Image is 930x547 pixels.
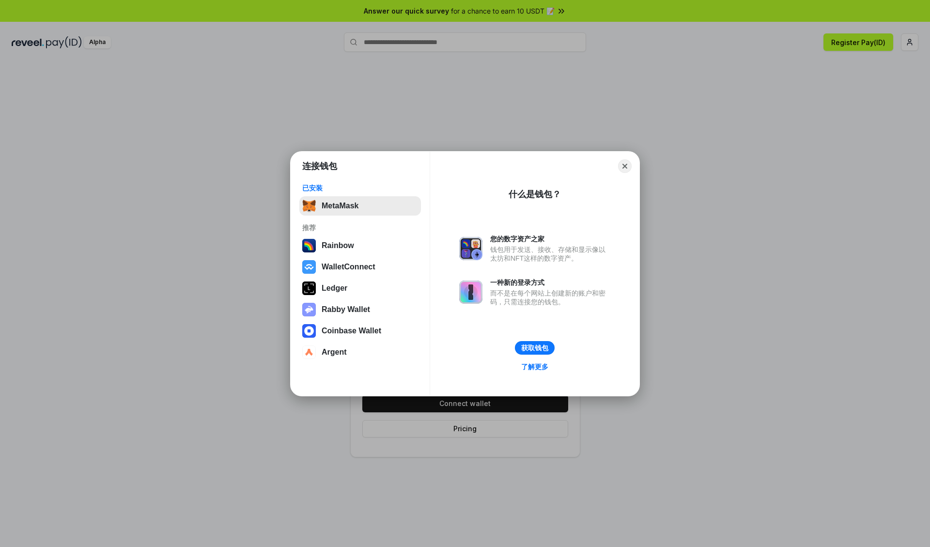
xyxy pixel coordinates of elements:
[322,241,354,250] div: Rainbow
[322,305,370,314] div: Rabby Wallet
[322,202,358,210] div: MetaMask
[299,257,421,277] button: WalletConnect
[322,327,381,335] div: Coinbase Wallet
[521,344,548,352] div: 获取钱包
[302,324,316,338] img: svg+xml,%3Csvg%20width%3D%2228%22%20height%3D%2228%22%20viewBox%3D%220%200%2028%2028%22%20fill%3D...
[302,199,316,213] img: svg+xml,%3Csvg%20fill%3D%22none%22%20height%3D%2233%22%20viewBox%3D%220%200%2035%2033%22%20width%...
[302,260,316,274] img: svg+xml,%3Csvg%20width%3D%2228%22%20height%3D%2228%22%20viewBox%3D%220%200%2028%2028%22%20fill%3D...
[302,239,316,252] img: svg+xml,%3Csvg%20width%3D%22120%22%20height%3D%22120%22%20viewBox%3D%220%200%20120%20120%22%20fil...
[322,284,347,293] div: Ledger
[302,223,418,232] div: 推荐
[490,289,610,306] div: 而不是在每个网站上创建新的账户和密码，只需连接您的钱包。
[515,360,554,373] a: 了解更多
[490,245,610,263] div: 钱包用于发送、接收、存储和显示像以太坊和NFT这样的数字资产。
[322,263,375,271] div: WalletConnect
[459,237,482,260] img: svg+xml,%3Csvg%20xmlns%3D%22http%3A%2F%2Fwww.w3.org%2F2000%2Fsvg%22%20fill%3D%22none%22%20viewBox...
[302,160,337,172] h1: 连接钱包
[618,159,632,173] button: Close
[299,343,421,362] button: Argent
[299,196,421,216] button: MetaMask
[299,321,421,341] button: Coinbase Wallet
[509,188,561,200] div: 什么是钱包？
[302,184,418,192] div: 已安装
[299,300,421,319] button: Rabby Wallet
[515,341,555,355] button: 获取钱包
[459,281,482,304] img: svg+xml,%3Csvg%20xmlns%3D%22http%3A%2F%2Fwww.w3.org%2F2000%2Fsvg%22%20fill%3D%22none%22%20viewBox...
[490,234,610,243] div: 您的数字资产之家
[302,281,316,295] img: svg+xml,%3Csvg%20xmlns%3D%22http%3A%2F%2Fwww.w3.org%2F2000%2Fsvg%22%20width%3D%2228%22%20height%3...
[299,236,421,255] button: Rainbow
[490,278,610,287] div: 一种新的登录方式
[521,362,548,371] div: 了解更多
[302,303,316,316] img: svg+xml,%3Csvg%20xmlns%3D%22http%3A%2F%2Fwww.w3.org%2F2000%2Fsvg%22%20fill%3D%22none%22%20viewBox...
[302,345,316,359] img: svg+xml,%3Csvg%20width%3D%2228%22%20height%3D%2228%22%20viewBox%3D%220%200%2028%2028%22%20fill%3D...
[299,279,421,298] button: Ledger
[322,348,347,357] div: Argent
